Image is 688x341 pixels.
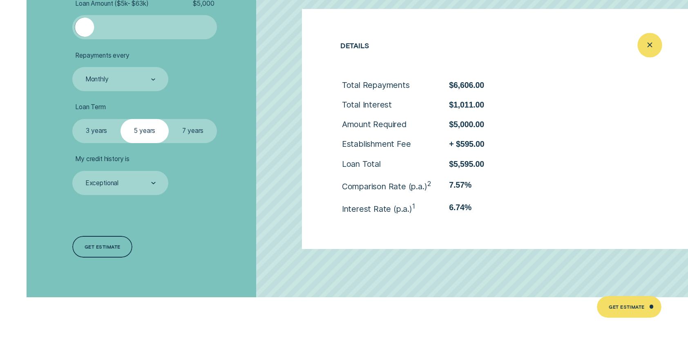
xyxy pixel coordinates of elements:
[580,175,612,193] span: See details
[85,179,118,187] div: Exceptional
[638,33,662,57] button: Close loan details
[75,52,129,60] span: Repayments every
[75,155,130,163] span: My credit history is
[597,296,661,318] a: Get Estimate
[169,119,217,143] label: 7 years
[72,236,132,258] a: Get estimate
[75,103,106,111] span: Loan Term
[72,119,121,143] label: 3 years
[85,76,109,84] div: Monthly
[549,168,614,211] button: See details
[121,119,169,143] label: 5 years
